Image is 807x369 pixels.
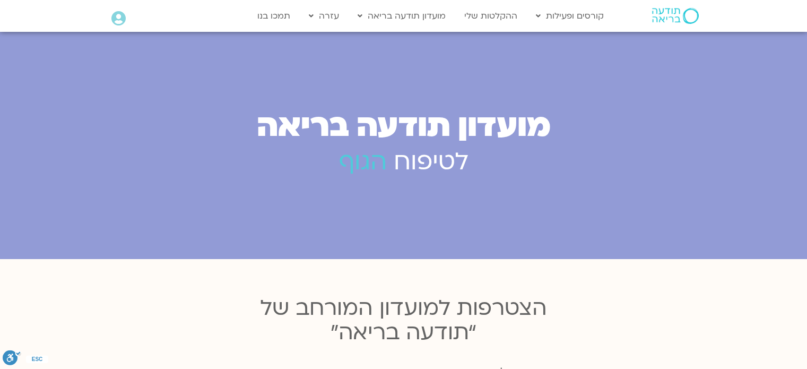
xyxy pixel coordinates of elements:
[252,6,296,26] a: תמכו בנו
[213,112,595,141] h1: מועדון תודעה בריאה
[459,6,523,26] a: ההקלטות שלי
[394,145,468,178] span: לטיפוח
[303,6,344,26] a: עזרה
[531,6,609,26] a: קורסים ופעילות
[652,8,699,24] img: תודעה בריאה
[352,6,451,26] a: מועדון תודעה בריאה
[189,296,618,345] h3: הצטרפות למועדון המורחב של “תודעה בריאה”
